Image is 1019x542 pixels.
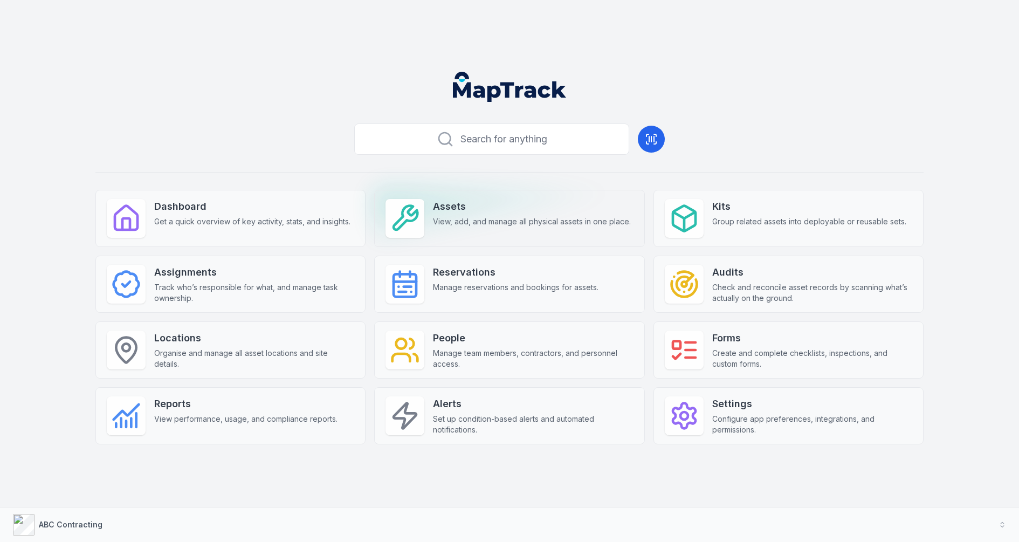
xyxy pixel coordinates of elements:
[154,396,338,411] strong: Reports
[433,199,631,214] strong: Assets
[39,520,102,529] strong: ABC Contracting
[154,282,354,304] span: Track who’s responsible for what, and manage task ownership.
[154,199,350,214] strong: Dashboard
[712,414,912,435] span: Configure app preferences, integrations, and permissions.
[154,216,350,227] span: Get a quick overview of key activity, stats, and insights.
[712,199,906,214] strong: Kits
[433,265,598,280] strong: Reservations
[433,216,631,227] span: View, add, and manage all physical assets in one place.
[653,387,924,444] a: SettingsConfigure app preferences, integrations, and permissions.
[154,414,338,424] span: View performance, usage, and compliance reports.
[712,396,912,411] strong: Settings
[712,265,912,280] strong: Audits
[95,256,366,313] a: AssignmentsTrack who’s responsible for what, and manage task ownership.
[433,331,633,346] strong: People
[653,190,924,247] a: KitsGroup related assets into deployable or reusable sets.
[95,387,366,444] a: ReportsView performance, usage, and compliance reports.
[433,414,633,435] span: Set up condition-based alerts and automated notifications.
[374,321,644,379] a: PeopleManage team members, contractors, and personnel access.
[154,331,354,346] strong: Locations
[433,396,633,411] strong: Alerts
[460,132,547,147] span: Search for anything
[154,265,354,280] strong: Assignments
[354,124,629,155] button: Search for anything
[653,321,924,379] a: FormsCreate and complete checklists, inspections, and custom forms.
[433,282,598,293] span: Manage reservations and bookings for assets.
[95,190,366,247] a: DashboardGet a quick overview of key activity, stats, and insights.
[436,72,583,102] nav: Global
[374,387,644,444] a: AlertsSet up condition-based alerts and automated notifications.
[712,282,912,304] span: Check and reconcile asset records by scanning what’s actually on the ground.
[712,331,912,346] strong: Forms
[374,190,644,247] a: AssetsView, add, and manage all physical assets in one place.
[374,256,644,313] a: ReservationsManage reservations and bookings for assets.
[154,348,354,369] span: Organise and manage all asset locations and site details.
[712,216,906,227] span: Group related assets into deployable or reusable sets.
[653,256,924,313] a: AuditsCheck and reconcile asset records by scanning what’s actually on the ground.
[433,348,633,369] span: Manage team members, contractors, and personnel access.
[95,321,366,379] a: LocationsOrganise and manage all asset locations and site details.
[712,348,912,369] span: Create and complete checklists, inspections, and custom forms.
